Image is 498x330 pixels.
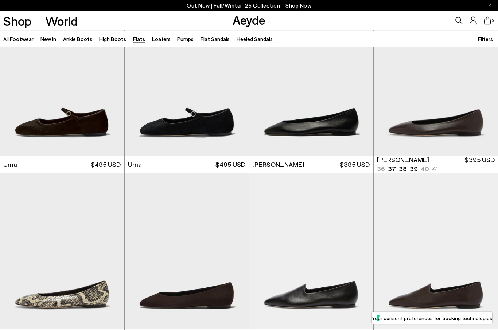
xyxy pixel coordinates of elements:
[372,312,492,324] button: Your consent preferences for tracking technologies
[441,164,445,174] li: +
[63,36,92,42] a: Ankle Boots
[465,156,495,174] span: $395 USD
[201,36,230,42] a: Flat Sandals
[177,36,194,42] a: Pumps
[340,160,370,169] span: $395 USD
[3,36,34,42] a: All Footwear
[99,36,126,42] a: High Boots
[249,0,373,156] img: Ellie Almond-Toe Flats
[125,157,249,173] a: Uma $495 USD
[125,0,249,156] img: Uma Ponyhair Flats
[91,160,121,169] span: $495 USD
[388,165,396,174] li: 37
[40,36,56,42] a: New In
[133,36,145,42] a: Flats
[3,160,17,169] span: Uma
[187,1,311,10] p: Out Now | Fall/Winter ‘25 Collection
[491,19,495,23] span: 0
[237,36,273,42] a: Heeled Sandals
[152,36,171,42] a: Loafers
[478,36,493,42] span: Filters
[215,160,245,169] span: $495 USD
[399,165,407,174] li: 38
[377,165,436,174] ul: variant
[484,17,491,25] a: 0
[285,2,311,9] span: Navigate to /collections/new-in
[252,160,304,169] span: [PERSON_NAME]
[233,12,265,27] a: Aeyde
[249,157,373,173] a: [PERSON_NAME] $395 USD
[45,15,78,27] a: World
[372,314,492,322] label: Your consent preferences for tracking technologies
[3,15,31,27] a: Shop
[125,173,249,329] img: Ellie Suede Almond-Toe Flats
[128,160,142,169] span: Uma
[410,165,418,174] li: 39
[249,173,373,329] img: Vanna Almond-Toe Loafers
[377,156,429,165] span: [PERSON_NAME]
